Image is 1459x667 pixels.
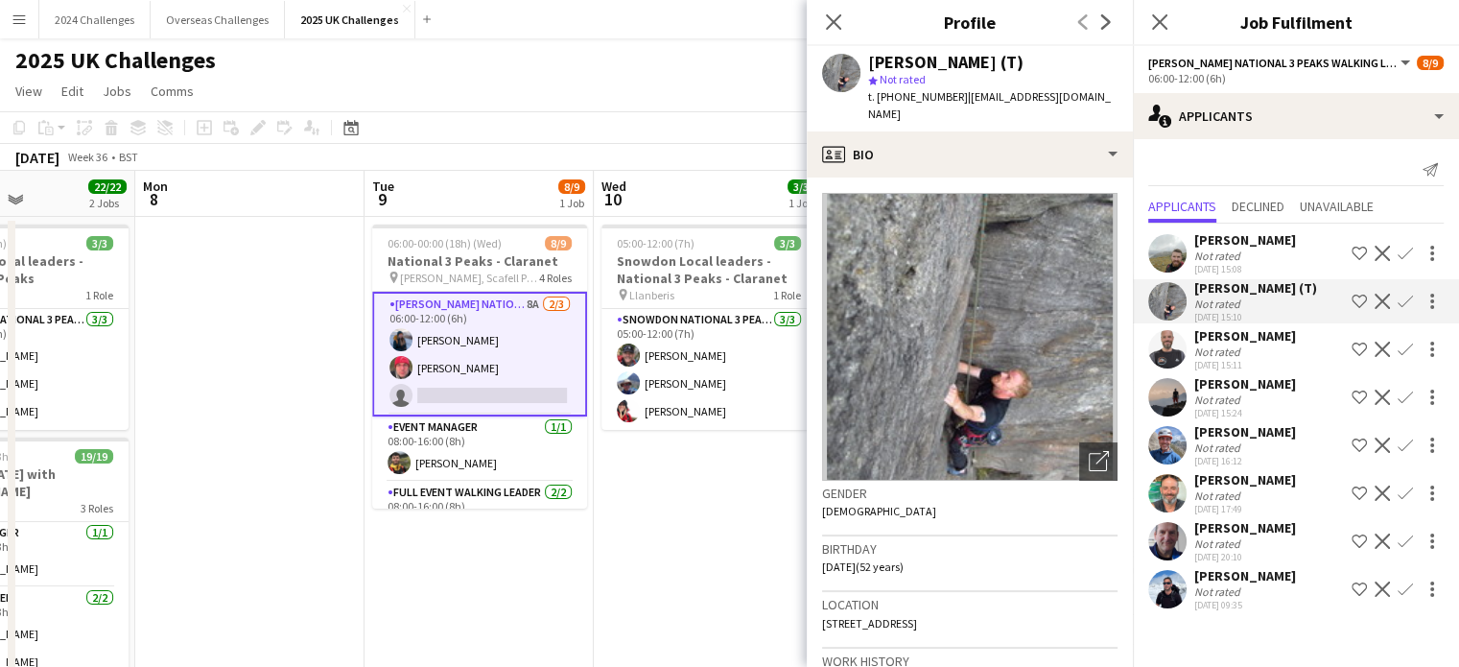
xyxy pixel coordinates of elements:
[1194,423,1296,441] div: [PERSON_NAME]
[1148,71,1444,85] div: 06:00-12:00 (6h)
[868,54,1024,71] div: [PERSON_NAME] (T)
[8,79,50,104] a: View
[1194,327,1296,345] div: [PERSON_NAME]
[601,225,816,430] app-job-card: 05:00-12:00 (7h)3/3Snowdon Local leaders - National 3 Peaks - Claranet Llanberis1 RoleSnowdon Nat...
[1194,488,1244,503] div: Not rated
[89,196,126,210] div: 2 Jobs
[61,83,83,100] span: Edit
[372,292,587,417] app-card-role: [PERSON_NAME] National 3 Peaks Walking Leader8A2/306:00-12:00 (6h)[PERSON_NAME][PERSON_NAME]
[372,482,587,575] app-card-role: Full Event Walking Leader2/208:00-16:00 (8h)
[1300,200,1374,213] span: Unavailable
[1194,393,1244,407] div: Not rated
[1194,471,1296,488] div: [PERSON_NAME]
[1194,249,1244,263] div: Not rated
[140,188,168,210] span: 8
[372,225,587,509] app-job-card: 06:00-00:00 (18h) (Wed)8/9National 3 Peaks - Claranet [PERSON_NAME], Scafell Pike and Snowdon4 Ro...
[1148,56,1413,70] button: [PERSON_NAME] National 3 Peaks Walking Leader
[1148,200,1216,213] span: Applicants
[372,252,587,270] h3: National 3 Peaks - Claranet
[1194,441,1244,455] div: Not rated
[807,131,1133,178] div: Bio
[151,83,194,100] span: Comms
[1194,279,1317,297] div: [PERSON_NAME] (T)
[143,79,201,104] a: Comms
[400,271,539,285] span: [PERSON_NAME], Scafell Pike and Snowdon
[151,1,285,38] button: Overseas Challenges
[88,179,127,194] span: 22/22
[85,288,113,302] span: 1 Role
[15,46,216,75] h1: 2025 UK Challenges
[372,178,394,195] span: Tue
[822,193,1118,481] img: Crew avatar or photo
[1194,263,1296,275] div: [DATE] 15:08
[1194,567,1296,584] div: [PERSON_NAME]
[1417,56,1444,70] span: 8/9
[369,188,394,210] span: 9
[54,79,91,104] a: Edit
[774,236,801,250] span: 3/3
[1133,93,1459,139] div: Applicants
[75,449,113,464] span: 19/19
[103,83,131,100] span: Jobs
[1194,231,1296,249] div: [PERSON_NAME]
[599,188,626,210] span: 10
[1194,455,1296,467] div: [DATE] 16:12
[1194,375,1296,393] div: [PERSON_NAME]
[1079,442,1118,481] div: Open photos pop-in
[388,236,502,250] span: 06:00-00:00 (18h) (Wed)
[773,288,801,302] span: 1 Role
[119,150,138,164] div: BST
[285,1,415,38] button: 2025 UK Challenges
[868,89,1111,121] span: | [EMAIL_ADDRESS][DOMAIN_NAME]
[539,271,572,285] span: 4 Roles
[601,252,816,287] h3: Snowdon Local leaders - National 3 Peaks - Claranet
[1194,551,1296,563] div: [DATE] 20:10
[822,596,1118,613] h3: Location
[15,83,42,100] span: View
[558,179,585,194] span: 8/9
[601,309,816,430] app-card-role: Snowdon National 3 Peaks Walking Leader3/305:00-12:00 (7h)[PERSON_NAME][PERSON_NAME][PERSON_NAME]
[629,288,674,302] span: Llanberis
[617,236,694,250] span: 05:00-12:00 (7h)
[807,10,1133,35] h3: Profile
[1148,56,1398,70] span: Ben Nevis National 3 Peaks Walking Leader
[1194,345,1244,359] div: Not rated
[559,196,584,210] div: 1 Job
[1194,407,1296,419] div: [DATE] 15:24
[86,236,113,250] span: 3/3
[1194,599,1296,611] div: [DATE] 09:35
[880,72,926,86] span: Not rated
[143,178,168,195] span: Mon
[63,150,111,164] span: Week 36
[1194,584,1244,599] div: Not rated
[1194,519,1296,536] div: [PERSON_NAME]
[545,236,572,250] span: 8/9
[15,148,59,167] div: [DATE]
[788,196,813,210] div: 1 Job
[601,178,626,195] span: Wed
[822,616,917,631] span: [STREET_ADDRESS]
[372,417,587,482] app-card-role: Event Manager1/108:00-16:00 (8h)[PERSON_NAME]
[39,1,151,38] button: 2024 Challenges
[822,485,1118,502] h3: Gender
[788,179,814,194] span: 3/3
[1194,311,1317,323] div: [DATE] 15:10
[1232,200,1284,213] span: Declined
[822,504,936,518] span: [DEMOGRAPHIC_DATA]
[1194,503,1296,515] div: [DATE] 17:49
[1194,536,1244,551] div: Not rated
[1194,297,1244,311] div: Not rated
[95,79,139,104] a: Jobs
[1133,10,1459,35] h3: Job Fulfilment
[81,501,113,515] span: 3 Roles
[822,540,1118,558] h3: Birthday
[822,560,904,574] span: [DATE] (52 years)
[1194,359,1296,371] div: [DATE] 15:11
[868,89,968,104] span: t. [PHONE_NUMBER]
